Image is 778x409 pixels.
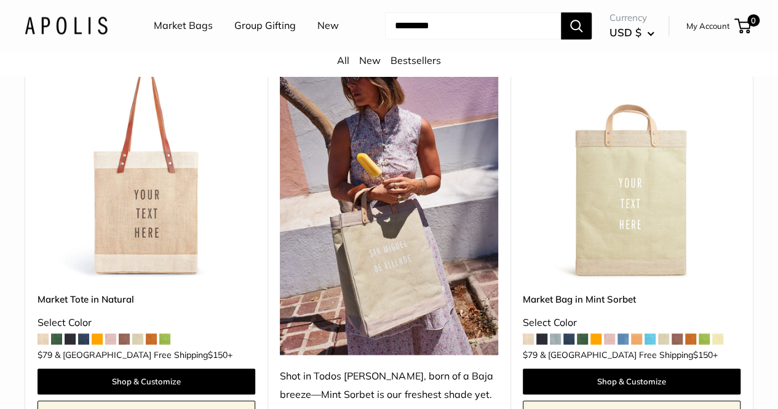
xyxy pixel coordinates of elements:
[38,62,255,279] img: description_Make it yours with custom printed text.
[540,351,718,359] span: & [GEOGRAPHIC_DATA] Free Shipping +
[523,292,740,306] a: Market Bag in Mint Sorbet
[38,349,52,360] span: $79
[208,349,228,360] span: $150
[25,17,108,34] img: Apolis
[686,18,730,33] a: My Account
[523,349,538,360] span: $79
[234,17,296,35] a: Group Gifting
[561,12,592,39] button: Search
[391,54,441,66] a: Bestsellers
[359,54,381,66] a: New
[337,54,349,66] a: All
[523,368,740,394] a: Shop & Customize
[693,349,713,360] span: $150
[38,368,255,394] a: Shop & Customize
[747,14,760,26] span: 0
[385,12,561,39] input: Search...
[609,23,654,42] button: USD $
[317,17,339,35] a: New
[280,62,498,355] img: Shot in Todos Santos, born of a Baja breeze—Mint Sorbet is our freshest shade yet. Just add sunsh...
[38,292,255,306] a: Market Tote in Natural
[38,62,255,279] a: description_Make it yours with custom printed text.description_The Original Market bag in its 4 n...
[609,26,641,39] span: USD $
[736,18,751,33] a: 0
[609,9,654,26] span: Currency
[38,314,255,332] div: Select Color
[523,314,740,332] div: Select Color
[154,17,213,35] a: Market Bags
[523,62,740,279] a: Market Bag in Mint SorbetMarket Bag in Mint Sorbet
[55,351,232,359] span: & [GEOGRAPHIC_DATA] Free Shipping +
[523,62,740,279] img: Market Bag in Mint Sorbet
